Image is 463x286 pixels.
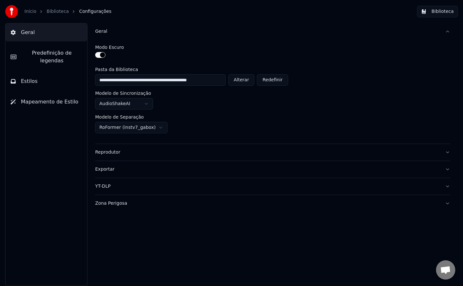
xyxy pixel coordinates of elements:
label: Modo Escuro [95,45,124,49]
label: Modelo de Sincronização [95,91,151,95]
label: Modelo de Separação [95,115,144,119]
button: YT-DLP [95,178,450,195]
button: Geral [95,23,450,40]
span: Configurações [79,8,111,15]
a: Biblioteca [47,8,69,15]
button: Predefinição de legendas [5,44,87,70]
button: Geral [5,23,87,41]
div: Geral [95,40,450,144]
div: Exportar [95,166,440,173]
img: youka [5,5,18,18]
span: Predefinição de legendas [22,49,82,65]
div: Reprodutor [95,149,440,156]
button: Biblioteca [417,6,458,17]
label: Pasta da Biblioteca [95,67,288,72]
button: Zona Perigosa [95,195,450,212]
nav: breadcrumb [24,8,111,15]
button: Reprodutor [95,144,450,161]
button: Redefinir [257,74,288,86]
button: Estilos [5,72,87,90]
span: Geral [21,29,35,36]
button: Mapeamento de Estilo [5,93,87,111]
a: Início [24,8,36,15]
button: Exportar [95,161,450,178]
div: Zona Perigosa [95,200,440,207]
button: Alterar [228,74,255,86]
span: Estilos [21,77,38,85]
div: Open chat [436,260,455,280]
div: YT-DLP [95,183,440,190]
div: Geral [95,28,440,35]
span: Mapeamento de Estilo [21,98,78,106]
